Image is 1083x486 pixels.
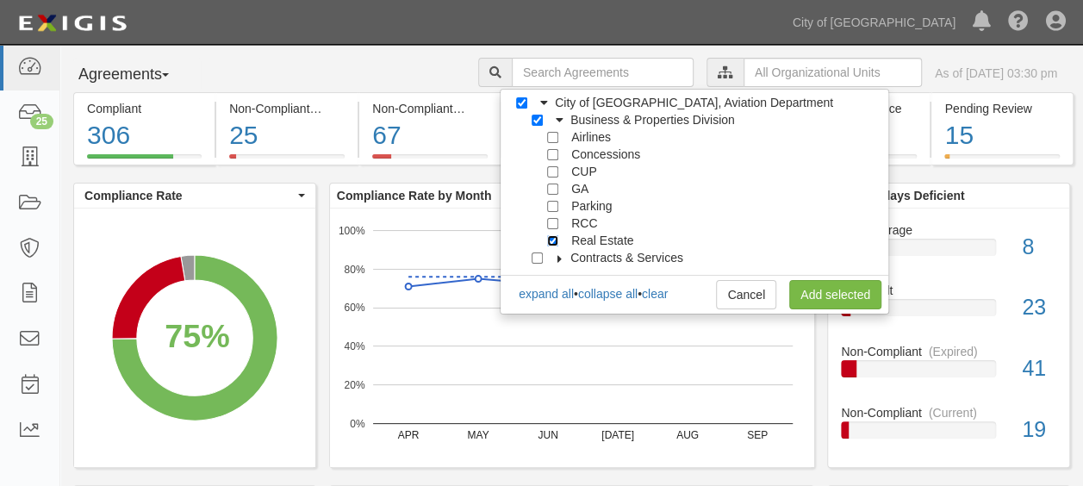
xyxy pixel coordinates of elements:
text: APR [397,429,419,441]
button: Agreements [73,58,202,92]
div: 75% [165,314,229,360]
text: 20% [344,379,364,391]
div: Non-Compliant [828,404,1069,421]
span: Concessions [571,147,640,161]
text: 60% [344,302,364,314]
a: Cancel [716,280,776,309]
span: RCC [571,216,597,230]
div: Compliant [87,100,202,117]
span: Contracts & Services [570,251,683,265]
input: All Organizational Units [744,58,922,87]
div: • • [518,285,668,302]
span: CUP [571,165,597,178]
a: Pending Review15 [931,154,1073,168]
a: Non-Compliant(Current)19 [841,404,1056,452]
div: In Default [828,282,1069,299]
div: 19 [1009,414,1069,445]
img: logo-5460c22ac91f19d4615b14bd174203de0afe785f0fc80cf4dbbc73dc1793850b.png [13,8,132,39]
div: (Expired) [460,100,509,117]
text: JUN [538,429,557,441]
div: 67 [372,117,488,154]
a: clear [642,287,668,301]
div: Non-Compliant (Current) [229,100,345,117]
a: In Default23 [841,282,1056,343]
input: Search Agreements [512,58,694,87]
a: expand all [519,287,574,301]
div: 25 [30,114,53,129]
text: SEP [747,429,768,441]
div: No Coverage [828,221,1069,239]
span: GA [571,182,588,196]
div: (Expired) [929,343,978,360]
i: Help Center - Complianz [1008,12,1029,33]
a: No Coverage8 [841,221,1056,283]
div: (Current) [929,404,977,421]
div: As of [DATE] 03:30 pm [935,65,1057,82]
b: Over 90 days Deficient [835,189,964,202]
span: Business & Properties Division [570,113,735,127]
a: Non-Compliant(Current)25 [216,154,358,168]
div: Non-Compliant (Expired) [372,100,488,117]
div: 306 [87,117,202,154]
text: AUG [676,429,699,441]
span: Compliance Rate [84,187,294,204]
b: Compliance Rate by Month [337,189,492,202]
text: 100% [339,224,365,236]
span: Airlines [571,130,611,144]
text: [DATE] [601,429,634,441]
text: MAY [467,429,489,441]
div: Pending Review [944,100,1059,117]
div: 8 [1009,232,1069,263]
span: Parking [571,199,612,213]
a: collapse all [578,287,638,301]
svg: A chart. [74,209,315,467]
div: Non-Compliant [828,343,1069,360]
div: (Current) [316,100,364,117]
text: 0% [350,417,365,429]
svg: A chart. [330,209,814,467]
a: Compliant306 [73,154,215,168]
span: City of [GEOGRAPHIC_DATA], Aviation Department [555,96,833,109]
a: City of [GEOGRAPHIC_DATA] [784,5,964,40]
a: Non-Compliant(Expired)67 [359,154,501,168]
text: 40% [344,340,364,352]
div: 23 [1009,292,1069,323]
text: 80% [344,263,364,275]
a: Non-Compliant(Expired)41 [841,343,1056,404]
div: 15 [944,117,1059,154]
div: 41 [1009,353,1069,384]
button: Compliance Rate [74,184,315,208]
span: Real Estate [571,234,633,247]
a: Add selected [789,280,881,309]
div: 25 [229,117,345,154]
